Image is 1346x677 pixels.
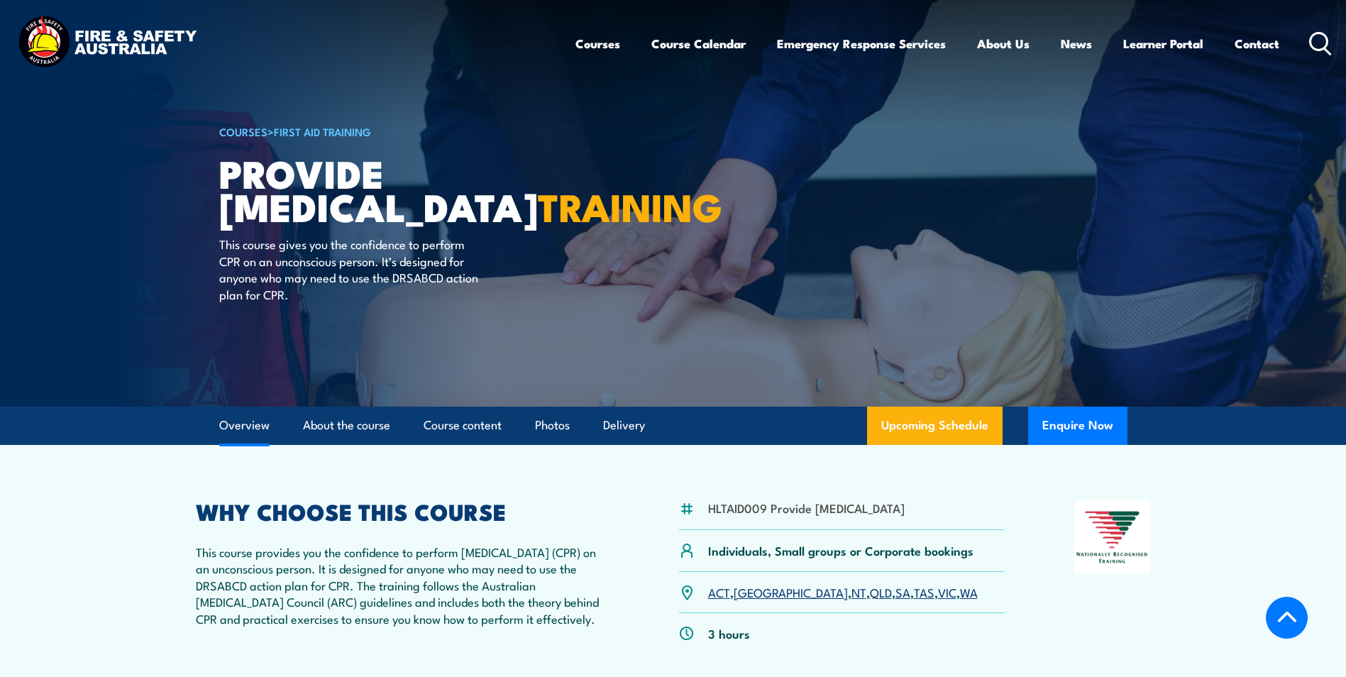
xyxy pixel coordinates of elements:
a: Course content [424,407,502,444]
a: COURSES [219,123,267,139]
a: WA [960,583,978,600]
a: ACT [708,583,730,600]
a: About Us [977,25,1030,62]
a: Photos [535,407,570,444]
a: Delivery [603,407,645,444]
a: Emergency Response Services [777,25,946,62]
button: Enquire Now [1028,407,1127,445]
a: Upcoming Schedule [867,407,1003,445]
h2: WHY CHOOSE THIS COURSE [196,501,610,521]
p: , , , , , , , [708,584,978,600]
strong: TRAINING [538,176,722,235]
a: TAS [914,583,934,600]
a: QLD [870,583,892,600]
a: Learner Portal [1123,25,1203,62]
a: VIC [938,583,956,600]
h6: > [219,123,570,140]
a: NT [851,583,866,600]
a: SA [895,583,910,600]
a: About the course [303,407,390,444]
a: News [1061,25,1092,62]
a: [GEOGRAPHIC_DATA] [734,583,848,600]
p: 3 hours [708,625,750,642]
img: Nationally Recognised Training logo. [1074,501,1151,573]
a: Contact [1235,25,1279,62]
h1: Provide [MEDICAL_DATA] [219,156,570,222]
a: Course Calendar [651,25,746,62]
li: HLTAID009 Provide [MEDICAL_DATA] [708,500,905,516]
a: Courses [575,25,620,62]
p: Individuals, Small groups or Corporate bookings [708,542,973,558]
a: First Aid Training [274,123,371,139]
p: This course provides you the confidence to perform [MEDICAL_DATA] (CPR) on an unconscious person.... [196,544,610,627]
a: Overview [219,407,270,444]
p: This course gives you the confidence to perform CPR on an unconscious person. It’s designed for a... [219,236,478,302]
